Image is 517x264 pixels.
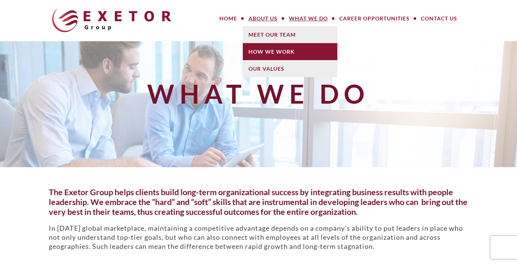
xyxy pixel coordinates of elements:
[334,11,415,26] a: Career Opportunities
[415,11,463,26] a: Contact Us
[243,26,337,43] a: Meet Our Team
[214,11,243,26] a: Home
[49,224,469,251] p: In [DATE] global marketplace, maintaining a competitive advantage depends on a company’s ability ...
[243,60,337,77] a: Our Values
[49,188,469,217] h5: The Exetor Group helps clients build long-term organizational success by integrating business res...
[243,11,283,26] a: About Us
[52,9,171,32] img: The Exetor Group
[283,11,334,26] a: What We Do
[44,79,473,108] h1: What We Do
[243,43,337,60] a: How We Work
